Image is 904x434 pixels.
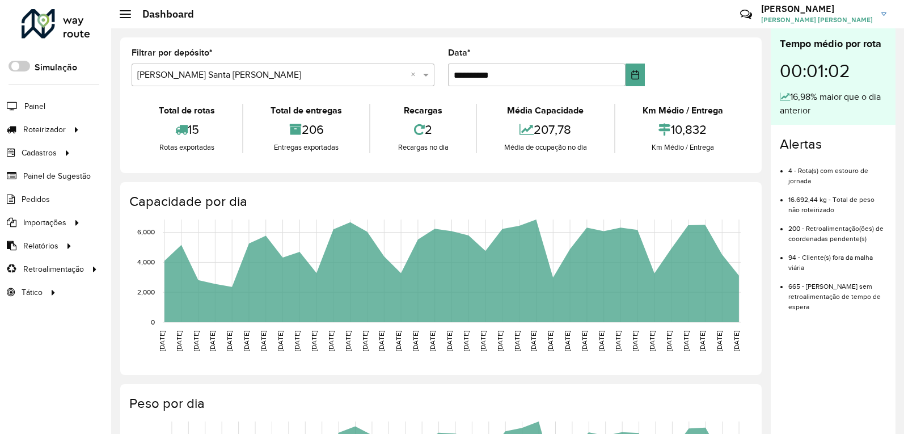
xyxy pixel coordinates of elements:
span: [PERSON_NAME] [PERSON_NAME] [761,15,873,25]
span: Relatórios [23,240,58,252]
text: 6,000 [137,229,155,236]
text: [DATE] [344,331,352,351]
div: 10,832 [618,117,747,142]
text: [DATE] [243,331,250,351]
div: Km Médio / Entrega [618,104,747,117]
text: [DATE] [293,331,301,351]
button: Choose Date [626,64,645,86]
text: 2,000 [137,288,155,296]
label: Filtrar por depósito [132,46,213,60]
h4: Peso por dia [129,395,750,412]
text: [DATE] [665,331,673,351]
li: 16.692,44 kg - Total de peso não roteirizado [788,186,886,215]
text: [DATE] [631,331,639,351]
text: [DATE] [429,331,436,351]
div: 15 [134,117,239,142]
div: 206 [246,117,366,142]
text: [DATE] [412,331,419,351]
text: [DATE] [733,331,740,351]
span: Painel de Sugestão [23,170,91,182]
text: [DATE] [682,331,690,351]
div: Entregas exportadas [246,142,366,153]
span: Clear all [411,68,420,82]
div: 16,98% maior que o dia anterior [780,90,886,117]
span: Retroalimentação [23,263,84,275]
a: Contato Rápido [734,2,758,27]
span: Roteirizador [23,124,66,136]
text: [DATE] [209,331,216,351]
text: [DATE] [581,331,588,351]
text: [DATE] [361,331,369,351]
span: Painel [24,100,45,112]
span: Tático [22,286,43,298]
text: [DATE] [395,331,402,351]
div: Recargas no dia [373,142,472,153]
h3: [PERSON_NAME] [761,3,873,14]
text: [DATE] [716,331,723,351]
text: [DATE] [479,331,487,351]
h4: Capacidade por dia [129,193,750,210]
text: [DATE] [226,331,233,351]
text: [DATE] [462,331,470,351]
div: 2 [373,117,472,142]
text: [DATE] [446,331,453,351]
text: 0 [151,318,155,326]
text: [DATE] [648,331,656,351]
li: 94 - Cliente(s) fora da malha viária [788,244,886,273]
div: Total de entregas [246,104,366,117]
li: 200 - Retroalimentação(ões) de coordenadas pendente(s) [788,215,886,244]
text: [DATE] [192,331,200,351]
div: Km Médio / Entrega [618,142,747,153]
text: [DATE] [175,331,183,351]
h4: Alertas [780,136,886,153]
span: Importações [23,217,66,229]
li: 4 - Rota(s) com estouro de jornada [788,157,886,186]
div: Total de rotas [134,104,239,117]
label: Simulação [35,61,77,74]
li: 665 - [PERSON_NAME] sem retroalimentação de tempo de espera [788,273,886,312]
text: [DATE] [530,331,537,351]
text: [DATE] [547,331,554,351]
div: Tempo médio por rota [780,36,886,52]
div: 00:01:02 [780,52,886,90]
text: 4,000 [137,259,155,266]
div: Média de ocupação no dia [480,142,611,153]
h2: Dashboard [131,8,194,20]
text: [DATE] [260,331,267,351]
text: [DATE] [699,331,706,351]
span: Pedidos [22,193,50,205]
text: [DATE] [327,331,335,351]
text: [DATE] [158,331,166,351]
div: Rotas exportadas [134,142,239,153]
text: [DATE] [564,331,571,351]
text: [DATE] [614,331,622,351]
div: Média Capacidade [480,104,611,117]
text: [DATE] [378,331,385,351]
text: [DATE] [277,331,284,351]
text: [DATE] [513,331,521,351]
text: [DATE] [496,331,504,351]
label: Data [448,46,471,60]
div: 207,78 [480,117,611,142]
div: Recargas [373,104,472,117]
span: Cadastros [22,147,57,159]
text: [DATE] [598,331,605,351]
text: [DATE] [310,331,318,351]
